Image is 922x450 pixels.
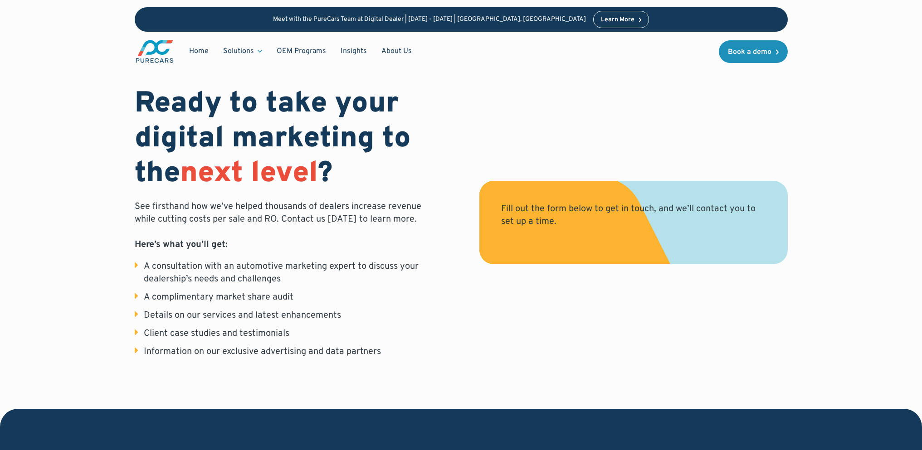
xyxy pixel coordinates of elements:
div: A complimentary market share audit [144,291,293,304]
img: purecars logo [135,39,175,64]
p: See firsthand how we’ve helped thousands of dealers increase revenue while cutting costs per sale... [135,200,443,251]
span: next level [180,155,318,193]
p: Meet with the PureCars Team at Digital Dealer | [DATE] - [DATE] | [GEOGRAPHIC_DATA], [GEOGRAPHIC_... [273,16,586,24]
a: Home [182,43,216,60]
div: Solutions [216,43,269,60]
div: Details on our services and latest enhancements [144,309,341,322]
div: Learn More [601,17,634,23]
a: main [135,39,175,64]
a: Learn More [593,11,649,28]
div: Solutions [223,46,254,56]
h1: Ready to take your digital marketing to the ? [135,87,443,191]
div: A consultation with an automotive marketing expert to discuss your dealership’s needs and challenges [144,260,443,285]
a: About Us [374,43,419,60]
strong: Here’s what you’ll get: [135,239,228,251]
div: Fill out the form below to get in touch, and we’ll contact you to set up a time. [501,203,766,228]
div: Book a demo [728,48,771,56]
div: Information on our exclusive advertising and data partners [144,345,381,358]
div: Client case studies and testimonials [144,327,289,340]
a: OEM Programs [269,43,333,60]
a: Insights [333,43,374,60]
a: Book a demo [719,40,788,63]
